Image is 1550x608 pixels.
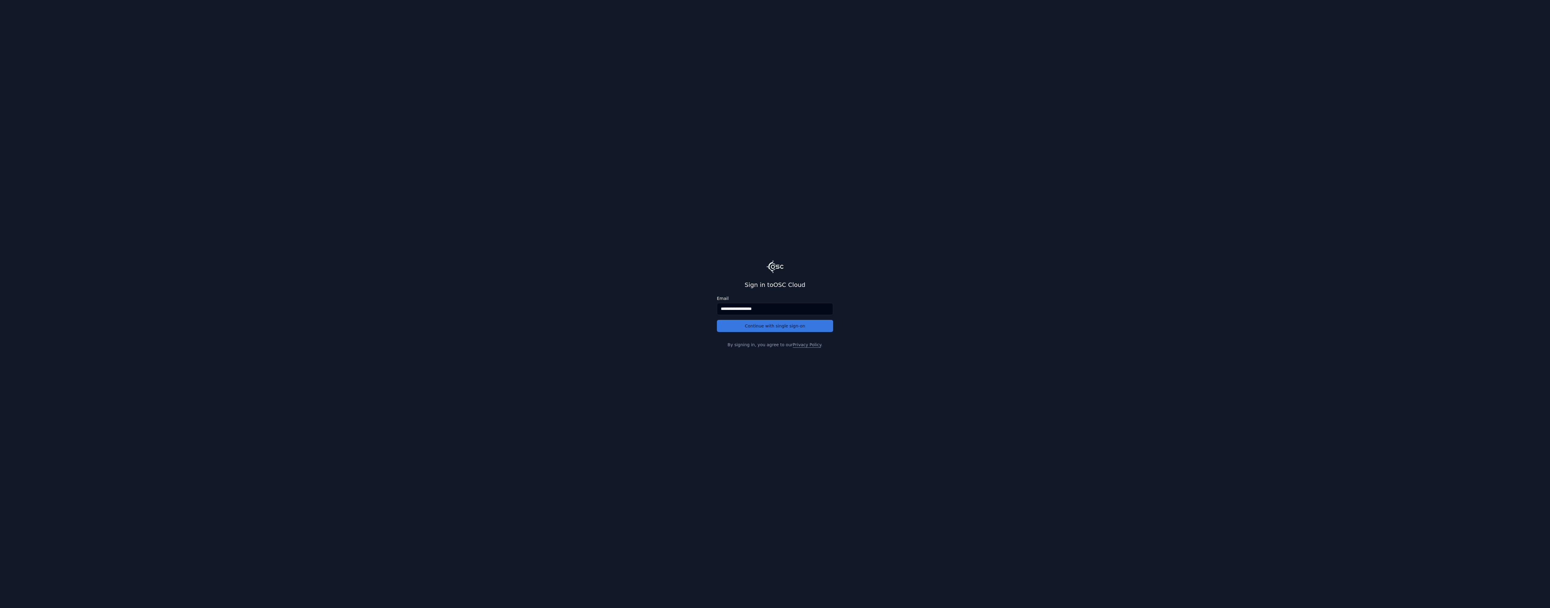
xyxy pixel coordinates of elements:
[717,281,833,289] h2: Sign in to OSC Cloud
[793,342,821,347] a: Privacy Policy
[767,260,783,273] img: Logo
[717,296,833,301] label: Email
[717,320,833,332] button: Continue with single sign-on
[717,342,833,348] p: By signing in, you agree to our .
